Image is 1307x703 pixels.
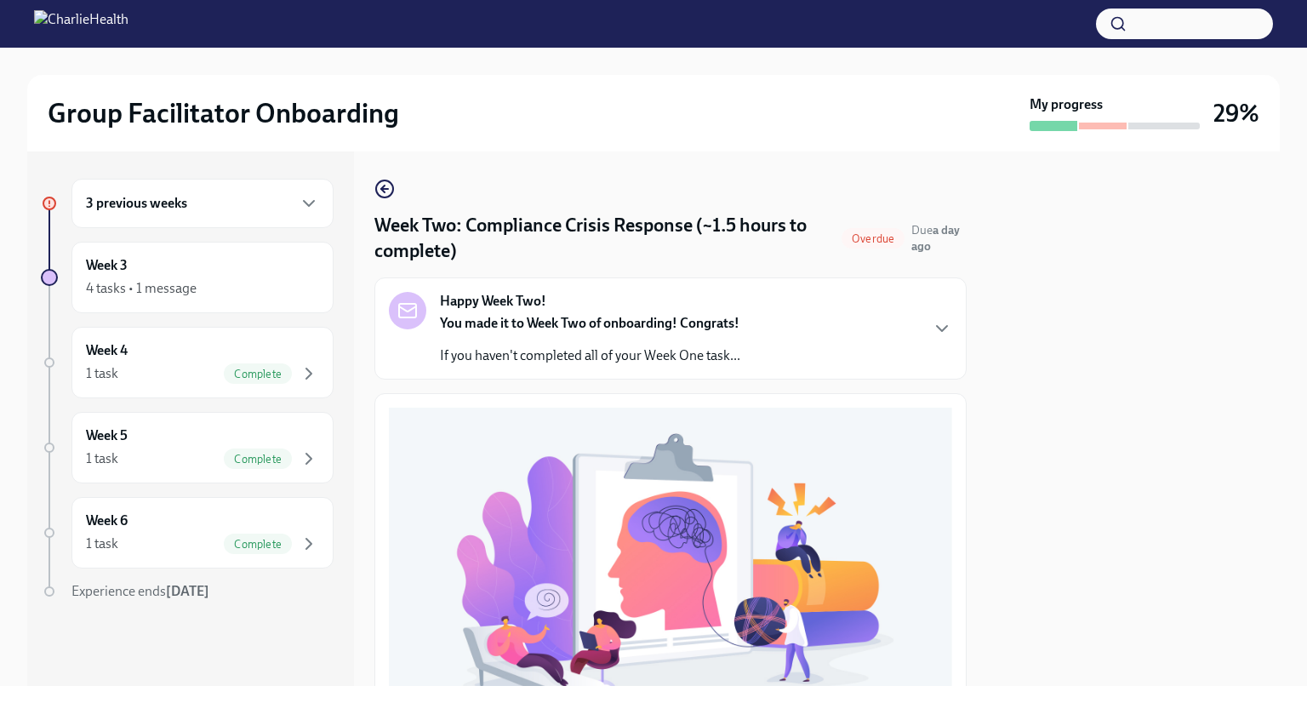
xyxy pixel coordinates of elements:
[842,232,905,245] span: Overdue
[71,179,334,228] div: 3 previous weeks
[34,10,128,37] img: CharlieHealth
[911,222,967,254] span: September 29th, 2025 09:00
[86,512,128,530] h6: Week 6
[440,292,546,311] strong: Happy Week Two!
[86,449,118,468] div: 1 task
[71,583,209,599] span: Experience ends
[440,346,740,365] p: If you haven't completed all of your Week One task...
[374,213,835,264] h4: Week Two: Compliance Crisis Response (~1.5 hours to complete)
[224,453,292,466] span: Complete
[41,412,334,483] a: Week 51 taskComplete
[41,497,334,569] a: Week 61 taskComplete
[86,279,197,298] div: 4 tasks • 1 message
[86,534,118,553] div: 1 task
[86,426,128,445] h6: Week 5
[224,368,292,380] span: Complete
[224,538,292,551] span: Complete
[48,96,399,130] h2: Group Facilitator Onboarding
[1213,98,1259,129] h3: 29%
[86,256,128,275] h6: Week 3
[1030,95,1103,114] strong: My progress
[440,315,739,331] strong: You made it to Week Two of onboarding! Congrats!
[911,223,960,254] span: Due
[86,194,187,213] h6: 3 previous weeks
[911,223,960,254] strong: a day ago
[86,364,118,383] div: 1 task
[41,242,334,313] a: Week 34 tasks • 1 message
[41,327,334,398] a: Week 41 taskComplete
[166,583,209,599] strong: [DATE]
[86,341,128,360] h6: Week 4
